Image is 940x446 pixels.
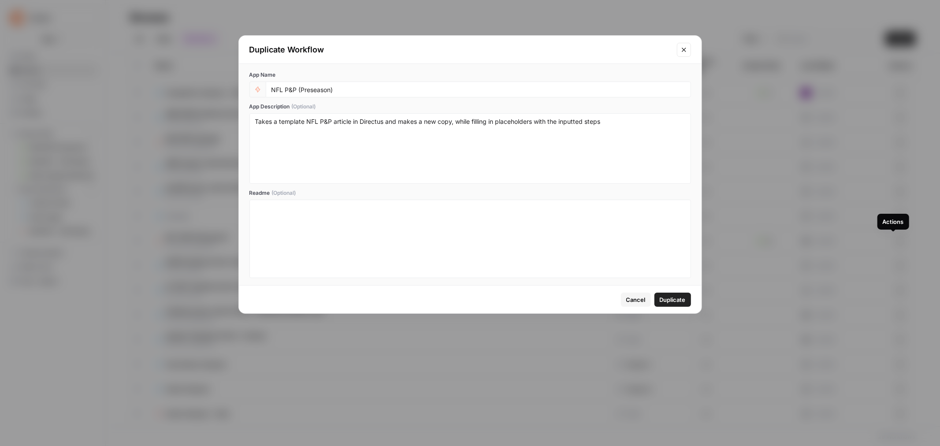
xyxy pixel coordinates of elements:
input: Untitled [271,85,685,93]
span: (Optional) [292,103,316,111]
span: Duplicate [660,295,686,304]
textarea: Takes a template NFL P&P article in Directus and makes a new copy, while filling in placeholders ... [255,117,685,180]
button: Cancel [621,293,651,307]
label: App Name [249,71,691,79]
span: (Optional) [272,189,296,197]
button: Duplicate [654,293,691,307]
span: Cancel [626,295,646,304]
label: App Description [249,103,691,111]
label: Readme [249,189,691,197]
div: Actions [883,217,904,226]
div: Duplicate Workflow [249,44,672,56]
button: Close modal [677,43,691,57]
